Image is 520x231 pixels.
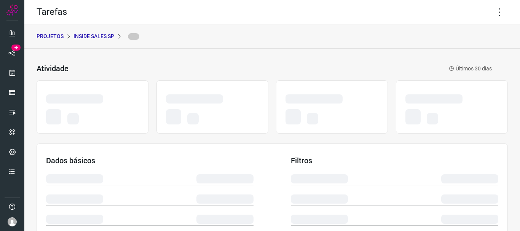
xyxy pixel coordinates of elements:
[37,32,64,40] p: PROJETOS
[8,217,17,226] img: avatar-user-boy.jpg
[46,156,254,165] h3: Dados básicos
[37,64,69,73] h3: Atividade
[6,5,18,16] img: Logo
[449,65,492,73] p: Últimos 30 dias
[73,32,114,40] p: INSIDE SALES SP
[37,6,67,18] h2: Tarefas
[291,156,498,165] h3: Filtros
